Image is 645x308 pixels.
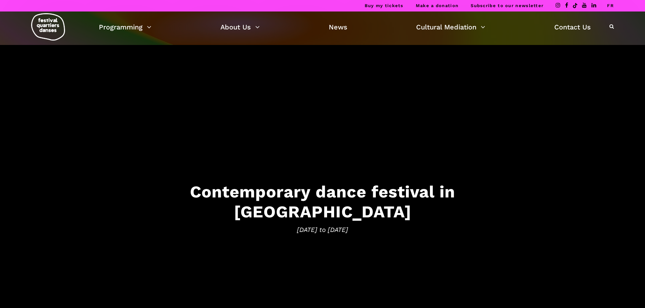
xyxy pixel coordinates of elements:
a: About Us [220,21,260,33]
a: Contact Us [554,21,591,33]
a: Cultural Mediation [416,21,485,33]
h3: Contemporary dance festival in [GEOGRAPHIC_DATA] [113,182,533,221]
a: FR [607,3,614,8]
a: News [329,21,347,33]
img: logo-fqd-med [31,13,65,41]
a: Buy my tickets [365,3,404,8]
span: [DATE] to [DATE] [113,225,533,235]
a: Subscribe to our newsletter [471,3,543,8]
a: Make a donation [416,3,459,8]
a: Programming [99,21,151,33]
